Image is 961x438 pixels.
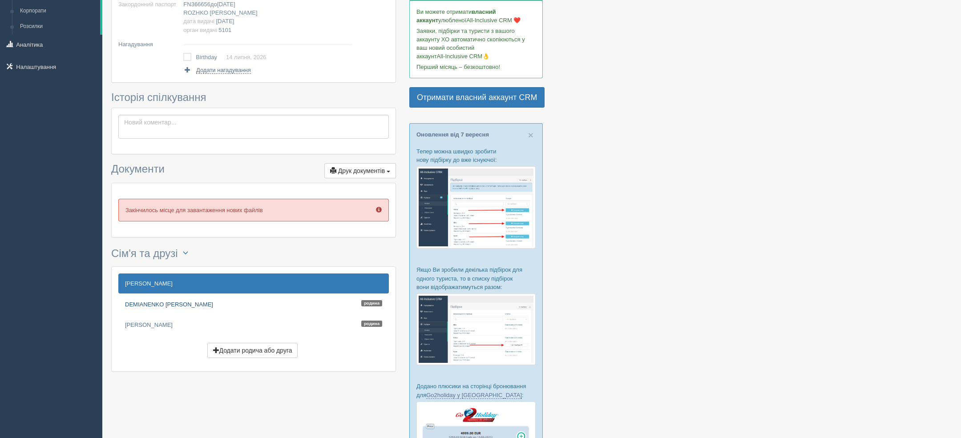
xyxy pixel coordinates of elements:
span: All-Inclusive CRM👌 [437,53,490,60]
img: %D0%BF%D1%96%D0%B4%D0%B1%D1%96%D1%80%D0%BA%D0%B8-%D0%B3%D1%80%D1%83%D0%BF%D0%B0-%D1%81%D1%80%D0%B... [416,293,536,365]
p: Перший місяць – безкоштовно! [416,63,536,71]
a: Корпорати [16,3,100,19]
a: Додати нагадування [183,66,250,74]
a: DEMIANENKO [PERSON_NAME]Родина [118,294,389,314]
span: Додати нагадування [196,67,251,74]
a: [PERSON_NAME] [118,273,389,293]
td: Нагадування [118,36,180,50]
a: Отримати власний аккаунт CRM [409,87,545,108]
p: Додано плюсики на сторінці бронювання для : [416,382,536,399]
span: дата видачі [183,18,214,24]
a: [PERSON_NAME]Родина [118,315,389,334]
button: Close [528,130,533,140]
p: Ви можете отримати улюбленої [416,8,536,24]
p: Закінчилось місце для завантаження нових файлів [118,199,389,221]
button: Друк документів [324,163,396,178]
span: All-Inclusive CRM ❤️ [466,17,521,24]
span: [DATE] [217,1,235,8]
span: Родина [361,321,382,327]
span: [PERSON_NAME] [210,9,258,16]
span: FN366656 [183,1,210,8]
span: Родина [361,300,382,307]
a: Go2holiday у [GEOGRAPHIC_DATA] [426,392,522,399]
span: 5101 [218,27,231,33]
span: до [183,1,235,8]
span: [DATE] [216,18,234,24]
p: Тепер можна швидко зробити нову підбірку до вже існуючої: [416,147,536,164]
a: Розсилки [16,19,100,35]
span: Друк документів [338,167,385,174]
p: Заявки, підбірки та туристи з вашого аккаунту ХО автоматично скопіюються у ваш новий особистий ак... [416,27,536,60]
span: орган видачі [183,27,217,33]
h3: Документи [111,163,396,178]
p: Якщо Ви зробили декілька підбірок для одного туриста, то в списку підбірок вони відображатимуться... [416,265,536,291]
span: ROZHKO [183,9,208,16]
a: Оновлення від 7 вересня [416,131,489,138]
b: власний аккаунт [416,8,496,24]
img: %D0%BF%D1%96%D0%B4%D0%B1%D1%96%D1%80%D0%BA%D0%B0-%D1%82%D1%83%D1%80%D0%B8%D1%81%D1%82%D1%83-%D1%8... [416,166,536,249]
h3: Історія спілкування [111,92,396,103]
span: × [528,130,533,140]
a: 14 липня, 2026 [226,54,266,60]
button: Додати родича або друга [207,343,298,358]
h3: Сім'я та друзі [111,246,396,262]
td: Birthday [196,51,226,64]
